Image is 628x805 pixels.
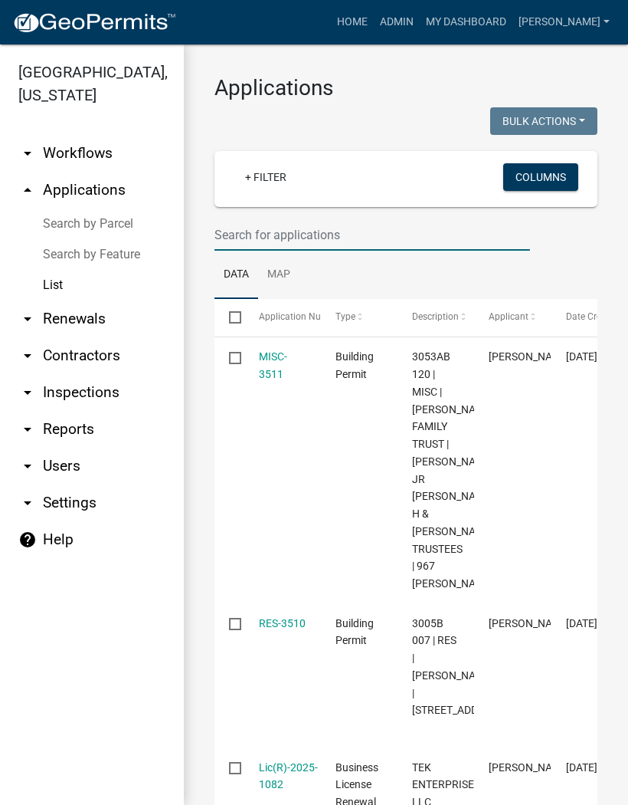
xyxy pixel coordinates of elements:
[551,299,627,336] datatable-header-cell: Date Created
[374,8,420,37] a: Admin
[566,761,597,774] span: 10/07/2025
[18,420,37,439] i: arrow_drop_down
[503,163,578,191] button: Columns
[512,8,616,37] a: [PERSON_NAME]
[489,311,528,322] span: Applicant
[258,251,299,300] a: Map
[259,617,306,629] a: RES-3510
[259,350,287,380] a: MISC-3511
[566,617,597,629] span: 10/07/2025
[18,494,37,512] i: arrow_drop_down
[335,311,355,322] span: Type
[489,617,571,629] span: DAVID KING
[18,144,37,163] i: arrow_drop_down
[335,350,374,380] span: Building Permit
[259,761,318,791] a: Lic(R)-2025-1082
[214,219,530,251] input: Search for applications
[566,350,597,363] span: 10/07/2025
[412,311,459,322] span: Description
[18,310,37,328] i: arrow_drop_down
[566,311,620,322] span: Date Created
[490,107,597,135] button: Bulk Actions
[412,617,506,717] span: 3005B 007 | RES | VINCENT GUISETTI | 176 DOWEL CIR
[259,311,342,322] span: Application Number
[489,350,571,363] span: ARTHUR HANSON
[244,299,320,336] datatable-header-cell: Application Number
[18,181,37,199] i: arrow_drop_up
[214,299,244,336] datatable-header-cell: Select
[397,299,474,336] datatable-header-cell: Description
[331,8,374,37] a: Home
[335,617,374,647] span: Building Permit
[420,8,512,37] a: My Dashboard
[18,383,37,402] i: arrow_drop_down
[214,75,597,101] h3: Applications
[474,299,551,336] datatable-header-cell: Applicant
[489,761,571,774] span: JAMES SHOOK
[214,251,258,300] a: Data
[18,457,37,475] i: arrow_drop_down
[233,163,299,191] a: + Filter
[18,531,37,549] i: help
[412,350,494,590] span: 3053AB 120 | MISC | HANSON FAMILY TRUST | HANSON JR ARTHUR H & JEAN J TRUSTEES | 967 LEMMON LN
[18,347,37,365] i: arrow_drop_down
[321,299,397,336] datatable-header-cell: Type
